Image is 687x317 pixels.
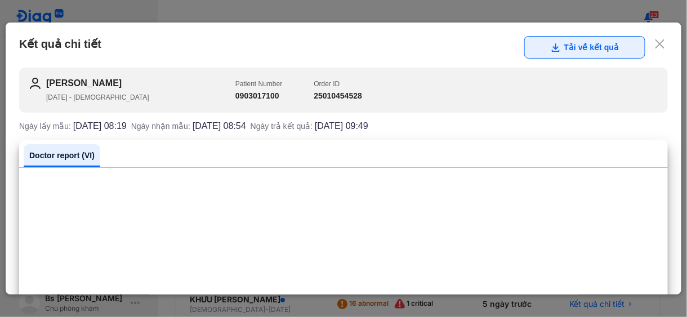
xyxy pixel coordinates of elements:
[193,122,246,131] span: [DATE] 08:54
[46,93,149,101] span: [DATE] - [DEMOGRAPHIC_DATA]
[315,122,368,131] span: [DATE] 09:49
[19,36,668,59] div: Kết quả chi tiết
[314,90,362,102] h3: 25010454528
[524,36,645,59] button: Tải về kết quả
[131,122,246,131] div: Ngày nhận mẫu:
[235,80,282,88] span: Patient Number
[46,77,235,90] h2: [PERSON_NAME]
[251,122,368,131] div: Ngày trả kết quả:
[314,80,340,88] span: Order ID
[73,122,127,131] span: [DATE] 08:19
[24,144,100,167] a: Doctor report (VI)
[235,90,282,102] h3: 0903017100
[19,122,127,131] div: Ngày lấy mẫu:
